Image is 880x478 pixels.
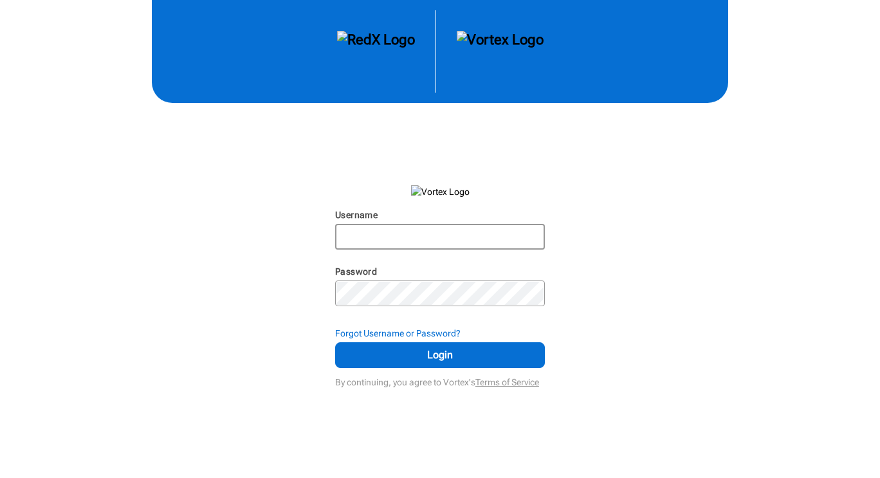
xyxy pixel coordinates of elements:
[335,371,545,389] div: By continuing, you agree to Vortex's
[335,327,545,340] div: Forgot Username or Password?
[457,31,544,72] img: Vortex Logo
[411,185,470,198] img: Vortex Logo
[335,342,545,368] button: Login
[335,266,377,277] label: Password
[351,347,529,363] span: Login
[335,328,461,338] strong: Forgot Username or Password?
[337,31,415,72] img: RedX Logo
[475,377,539,387] a: Terms of Service
[335,210,378,220] label: Username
